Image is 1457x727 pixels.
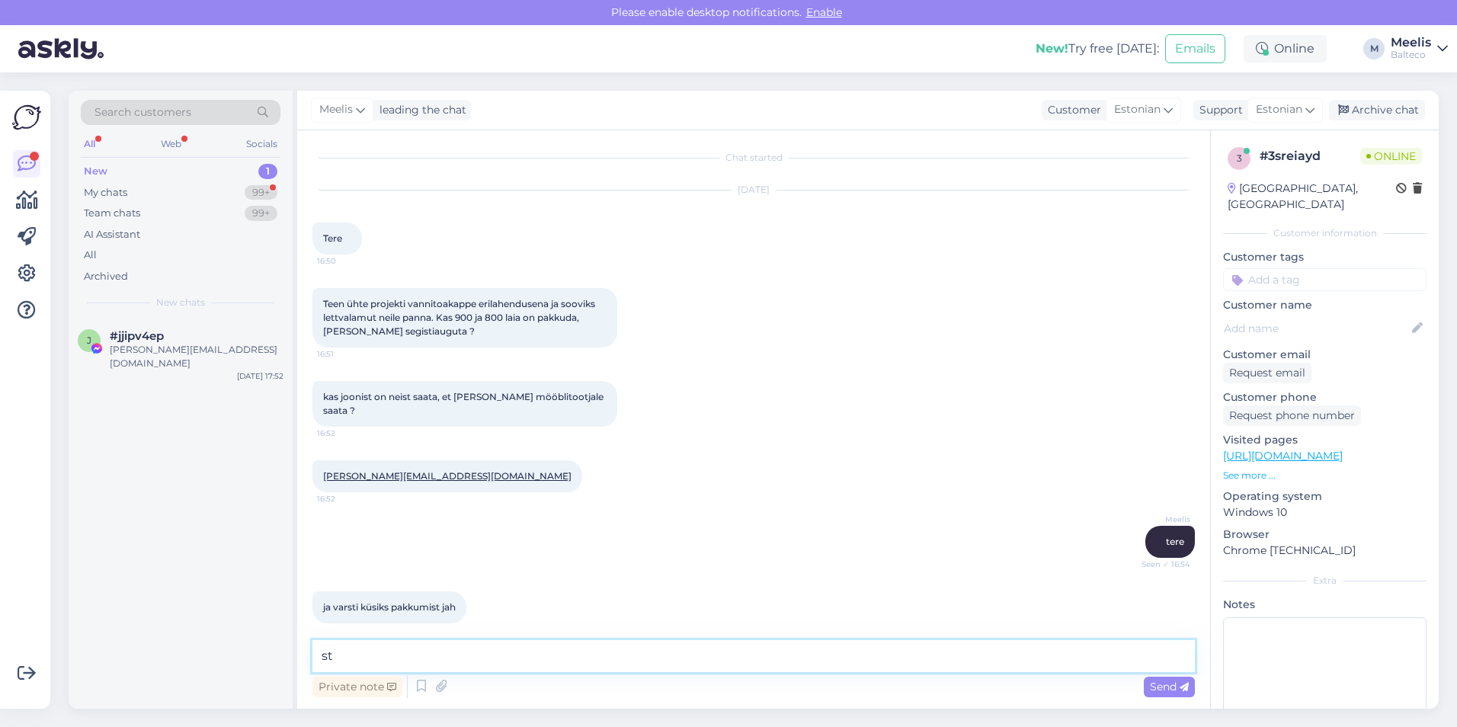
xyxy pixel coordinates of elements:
span: Seen ✓ 16:54 [1133,559,1190,570]
div: [PERSON_NAME][EMAIL_ADDRESS][DOMAIN_NAME] [110,343,283,370]
div: AI Assistant [84,227,140,242]
p: Visited pages [1223,432,1427,448]
span: Enable [802,5,847,19]
div: 99+ [245,185,277,200]
div: Socials [243,134,280,154]
textarea: stand [312,640,1195,672]
div: Request phone number [1223,405,1361,426]
img: Askly Logo [12,103,41,132]
div: Try free [DATE]: [1036,40,1159,58]
span: tere [1166,536,1184,547]
span: 16:50 [317,255,374,267]
div: Web [158,134,184,154]
div: Online [1244,35,1327,62]
div: Extra [1223,574,1427,588]
span: New chats [156,296,205,309]
div: Archived [84,269,128,284]
div: # 3sreiayd [1260,147,1360,165]
div: All [84,248,97,263]
div: Support [1193,102,1243,118]
div: Customer information [1223,226,1427,240]
input: Add a tag [1223,268,1427,291]
p: Notes [1223,597,1427,613]
div: [DATE] [312,183,1195,197]
p: Operating system [1223,488,1427,504]
span: Estonian [1256,101,1302,118]
span: #jjipv4ep [110,329,164,343]
div: 99+ [245,206,277,221]
div: My chats [84,185,127,200]
div: Chat started [312,151,1195,165]
b: New! [1036,41,1068,56]
a: MeelisBalteco [1391,37,1448,61]
div: Private note [312,677,402,697]
div: Team chats [84,206,140,221]
span: 16:52 [317,493,374,504]
div: Meelis [1391,37,1431,49]
button: Emails [1165,34,1225,63]
span: Meelis [1133,514,1190,525]
span: Send [1150,680,1189,693]
div: [GEOGRAPHIC_DATA], [GEOGRAPHIC_DATA] [1228,181,1396,213]
span: j [87,335,91,346]
p: Customer phone [1223,389,1427,405]
span: Search customers [94,104,191,120]
span: 16:52 [317,428,374,439]
p: Browser [1223,527,1427,543]
p: See more ... [1223,469,1427,482]
p: Customer tags [1223,249,1427,265]
p: Windows 10 [1223,504,1427,520]
a: [PERSON_NAME][EMAIL_ADDRESS][DOMAIN_NAME] [323,470,572,482]
span: 3 [1237,152,1242,164]
span: Online [1360,148,1422,165]
div: 1 [258,164,277,179]
div: M [1363,38,1385,59]
span: Estonian [1114,101,1161,118]
span: 16:51 [317,348,374,360]
a: [URL][DOMAIN_NAME] [1223,449,1343,463]
p: Customer email [1223,347,1427,363]
input: Add name [1224,320,1409,337]
div: All [81,134,98,154]
div: [DATE] 17:52 [237,370,283,382]
span: ja varsti küsiks pakkumist jah [323,601,456,613]
span: 16:54 [317,624,374,636]
span: Tere [323,232,342,244]
p: Chrome [TECHNICAL_ID] [1223,543,1427,559]
div: Request email [1223,363,1311,383]
div: New [84,164,107,179]
p: Customer name [1223,297,1427,313]
span: kas joonist on neist saata, et [PERSON_NAME] mööblitootjale saata ? [323,391,606,416]
div: Balteco [1391,49,1431,61]
div: Archive chat [1329,100,1425,120]
span: Teen ühte projekti vannitoakappe erilahendusena ja sooviks lettvalamut neile panna. Kas 900 ja 80... [323,298,597,337]
div: Customer [1042,102,1101,118]
div: leading the chat [373,102,466,118]
span: Meelis [319,101,353,118]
